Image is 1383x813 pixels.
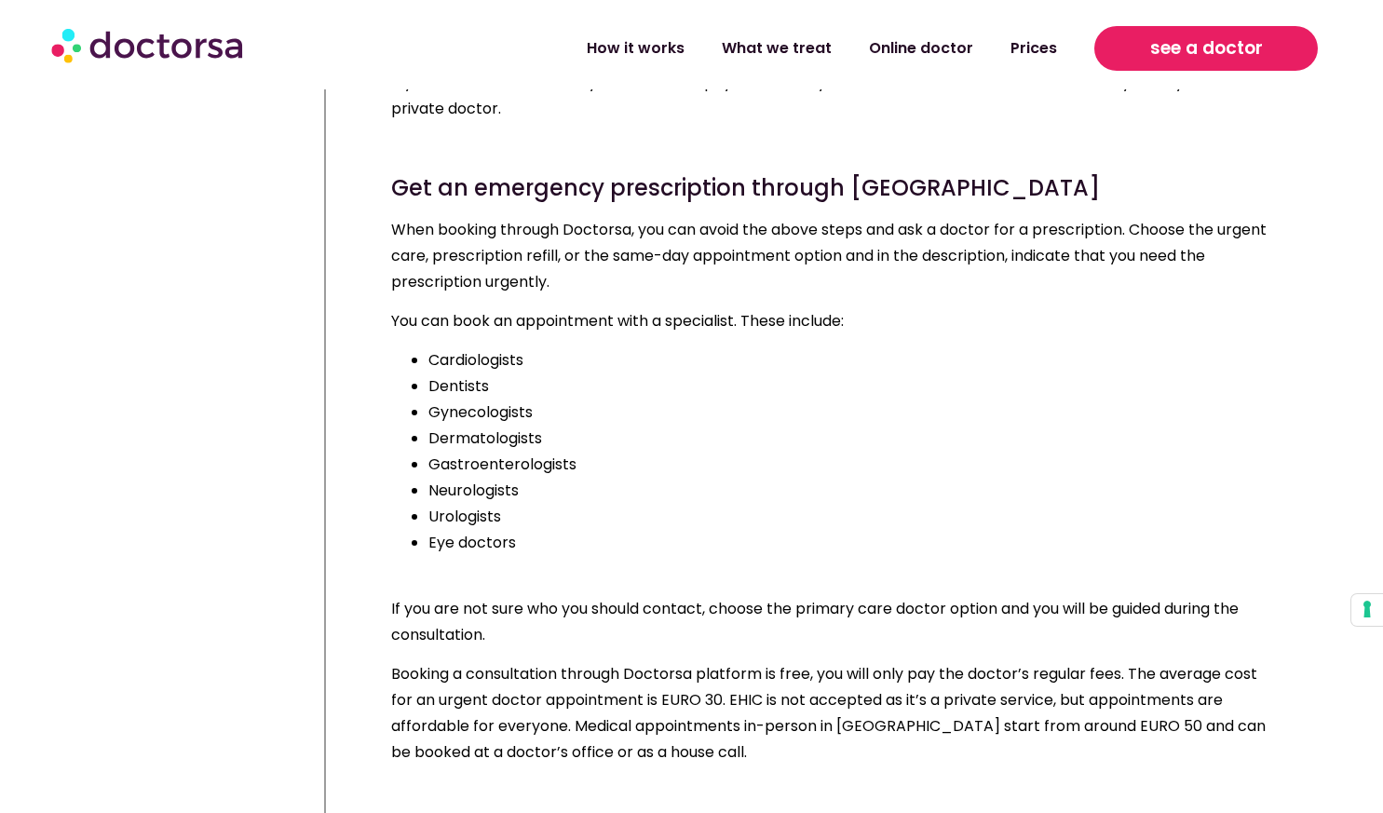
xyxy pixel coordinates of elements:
[428,349,523,371] span: Cardiologists
[391,20,1270,119] span: However, they may have a long waiting line for walk in appointments. The service is free if you a...
[992,27,1076,70] a: Prices
[365,27,1076,70] nav: Menu
[1094,26,1318,71] a: see a doctor
[428,506,501,527] span: Urologists
[391,310,844,332] span: You can book an appointment with a specialist. These include:
[391,663,1266,763] span: Booking a consultation through Doctorsa platform is free, you will only pay the doctor’s regular ...
[1351,594,1383,626] button: Your consent preferences for tracking technologies
[428,375,489,397] span: Dentists
[703,27,850,70] a: What we treat
[428,454,576,475] span: Gastroenterologists
[391,598,1239,645] span: If you are not sure who you should contact, choose the primary care doctor option and you will be...
[428,401,533,423] span: Gynecologists
[391,175,1281,202] h4: Get an emergency prescription through [GEOGRAPHIC_DATA]
[1150,34,1263,63] span: see a doctor
[568,27,703,70] a: How it works
[391,219,1267,292] span: When booking through Doctorsa, you can avoid the above steps and ask a doctor for a prescription....
[428,427,542,449] span: Dermatologists
[428,532,516,553] span: Eye doctors
[428,480,519,501] span: Neurologists
[850,27,992,70] a: Online doctor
